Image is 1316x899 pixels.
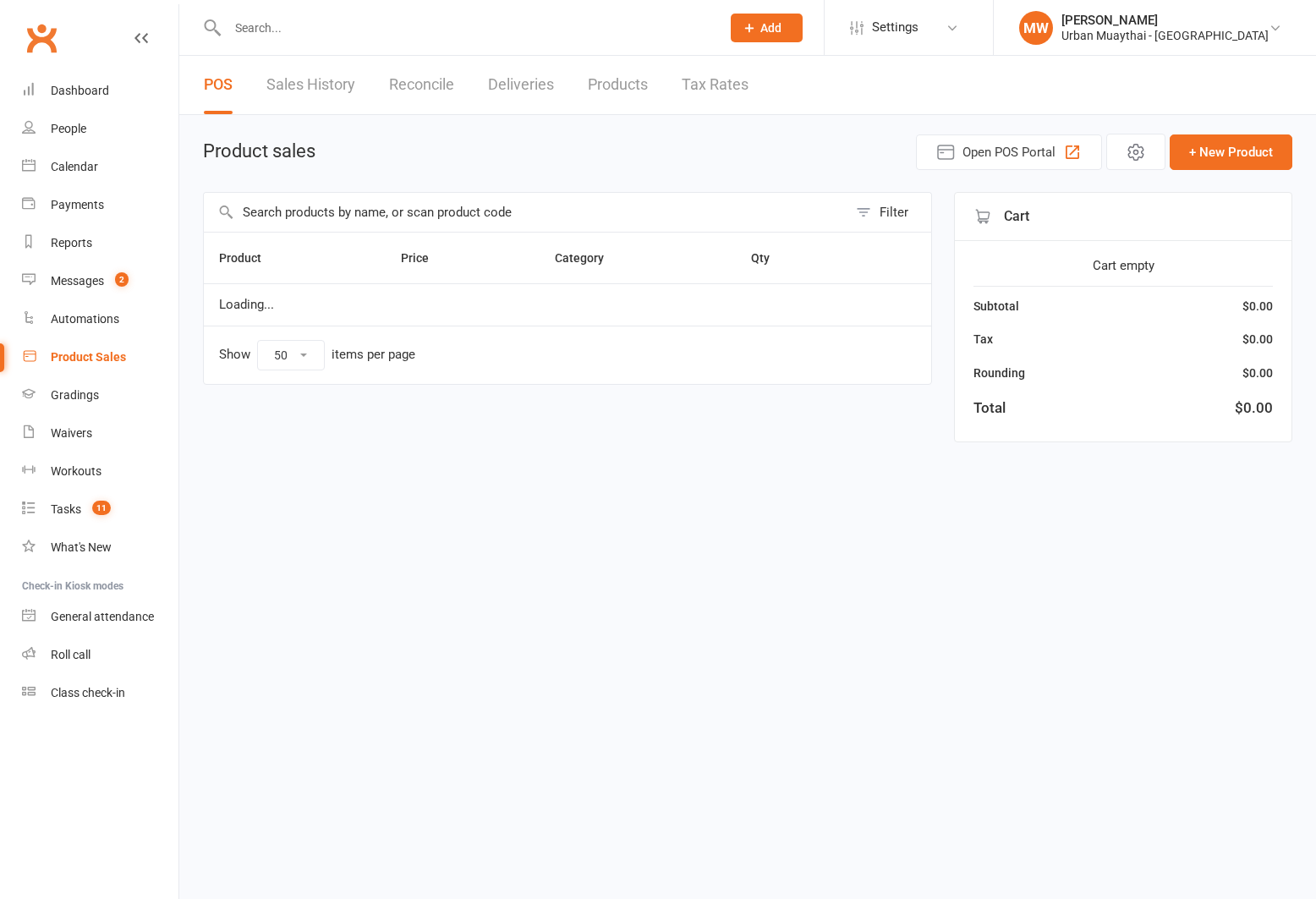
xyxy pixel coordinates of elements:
a: Calendar [22,148,178,186]
div: Cart [955,193,1291,241]
span: Qty [751,251,788,265]
div: Automations [51,312,119,326]
div: Class check-in [51,686,125,699]
div: [PERSON_NAME] [1061,13,1269,28]
span: Add [760,21,781,35]
button: Open POS Portal [916,134,1102,170]
div: Waivers [51,426,92,440]
div: Filter [880,202,908,222]
button: Filter [847,193,931,232]
span: Category [555,251,622,265]
button: Price [401,248,447,268]
a: Product Sales [22,338,178,376]
a: Dashboard [22,72,178,110]
span: Open POS Portal [962,142,1056,162]
a: Messages 2 [22,262,178,300]
div: Reports [51,236,92,249]
div: Roll call [51,648,90,661]
a: Sales History [266,56,355,114]
button: Category [555,248,622,268]
span: 2 [115,272,129,287]
a: Automations [22,300,178,338]
div: People [51,122,86,135]
div: Messages [51,274,104,288]
span: Settings [872,8,918,47]
a: POS [204,56,233,114]
div: Gradings [51,388,99,402]
div: $0.00 [1242,330,1273,348]
div: $0.00 [1235,397,1273,419]
div: Dashboard [51,84,109,97]
div: Tax [973,330,993,348]
a: Tasks 11 [22,491,178,529]
a: Class kiosk mode [22,674,178,712]
div: Rounding [973,364,1025,382]
a: Products [588,56,648,114]
a: Clubworx [20,17,63,59]
button: Qty [751,248,788,268]
input: Search... [222,16,709,40]
a: Waivers [22,414,178,452]
a: Reconcile [389,56,454,114]
div: What's New [51,540,112,554]
a: Deliveries [488,56,554,114]
button: Product [219,248,280,268]
div: Calendar [51,160,98,173]
a: Reports [22,224,178,262]
div: Tasks [51,502,81,516]
div: Payments [51,198,104,211]
a: Workouts [22,452,178,491]
h1: Product sales [203,141,315,162]
a: What's New [22,529,178,567]
span: 11 [92,501,111,515]
a: Roll call [22,636,178,674]
span: Product [219,251,280,265]
div: Cart empty [973,255,1273,276]
div: MW [1019,11,1053,45]
button: Add [731,14,803,42]
a: Tax Rates [682,56,748,114]
div: Workouts [51,464,101,478]
button: + New Product [1170,134,1292,170]
a: Gradings [22,376,178,414]
div: Total [973,397,1006,419]
div: $0.00 [1242,297,1273,315]
a: People [22,110,178,148]
a: Payments [22,186,178,224]
div: $0.00 [1242,364,1273,382]
td: Loading... [204,283,931,326]
div: items per page [332,348,415,362]
input: Search products by name, or scan product code [204,193,847,232]
a: General attendance kiosk mode [22,598,178,636]
div: Subtotal [973,297,1019,315]
div: General attendance [51,610,154,623]
span: Price [401,251,447,265]
div: Urban Muaythai - [GEOGRAPHIC_DATA] [1061,28,1269,43]
div: Show [219,340,415,370]
div: Product Sales [51,350,126,364]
